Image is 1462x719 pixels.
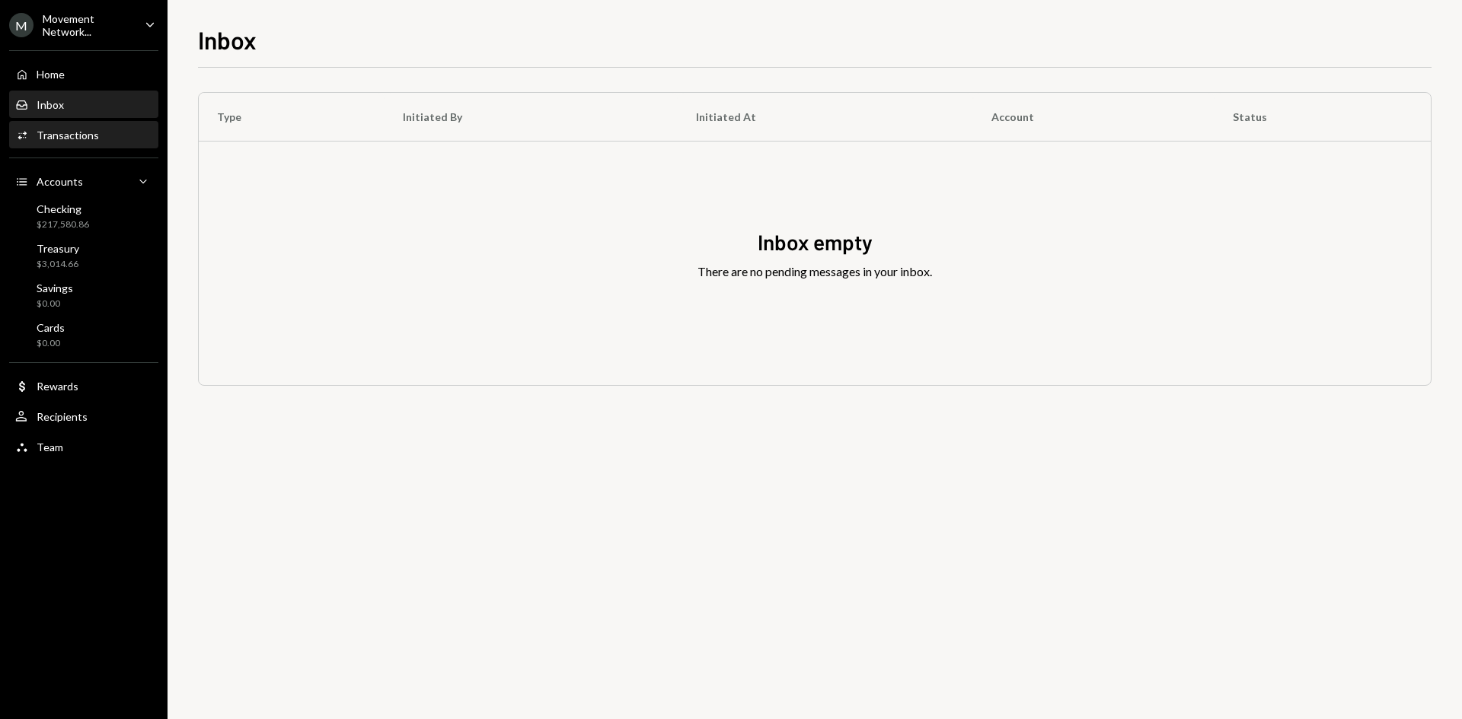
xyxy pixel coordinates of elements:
[37,380,78,393] div: Rewards
[1215,93,1431,142] th: Status
[37,202,89,215] div: Checking
[198,24,257,55] h1: Inbox
[9,91,158,118] a: Inbox
[37,98,64,111] div: Inbox
[43,12,132,38] div: Movement Network...
[9,13,34,37] div: M
[37,321,65,334] div: Cards
[9,198,158,234] a: Checking$217,580.86
[37,297,73,310] div: $0.00
[37,242,79,255] div: Treasury
[37,218,89,231] div: $217,580.86
[9,402,158,430] a: Recipients
[385,93,678,142] th: Initiated By
[199,93,385,142] th: Type
[37,410,88,423] div: Recipients
[9,372,158,399] a: Rewards
[37,337,65,350] div: $0.00
[37,441,63,453] div: Team
[697,262,932,281] div: There are no pending messages in your inbox.
[758,227,873,257] div: Inbox empty
[9,433,158,460] a: Team
[9,317,158,353] a: Cards$0.00
[973,93,1215,142] th: Account
[9,237,158,274] a: Treasury$3,014.66
[37,258,79,271] div: $3,014.66
[37,282,73,294] div: Savings
[9,121,158,148] a: Transactions
[9,167,158,195] a: Accounts
[9,60,158,87] a: Home
[37,68,65,81] div: Home
[37,175,83,188] div: Accounts
[9,277,158,313] a: Savings$0.00
[37,129,99,142] div: Transactions
[678,93,973,142] th: Initiated At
